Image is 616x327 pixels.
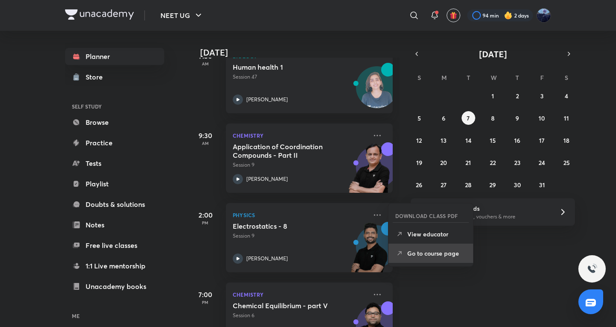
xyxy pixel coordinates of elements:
[346,142,393,201] img: unacademy
[395,212,458,220] h6: DOWNLOAD CLASS PDF
[535,156,549,169] button: October 24, 2025
[416,181,422,189] abbr: October 26, 2025
[442,114,445,122] abbr: October 6, 2025
[565,74,568,82] abbr: Saturday
[560,111,573,125] button: October 11, 2025
[65,216,164,233] a: Notes
[539,181,545,189] abbr: October 31, 2025
[560,89,573,103] button: October 4, 2025
[233,73,367,81] p: Session 47
[515,74,519,82] abbr: Thursday
[437,111,450,125] button: October 6, 2025
[437,156,450,169] button: October 20, 2025
[65,278,164,295] a: Unacademy books
[486,133,500,147] button: October 15, 2025
[491,114,495,122] abbr: October 8, 2025
[65,9,134,22] a: Company Logo
[535,178,549,191] button: October 31, 2025
[491,74,497,82] abbr: Wednesday
[437,133,450,147] button: October 13, 2025
[465,159,471,167] abbr: October 21, 2025
[423,48,563,60] button: [DATE]
[440,159,447,167] abbr: October 20, 2025
[412,133,426,147] button: October 12, 2025
[444,213,549,221] p: Win a laptop, vouchers & more
[65,155,164,172] a: Tests
[407,230,466,239] p: View educator
[65,99,164,114] h6: SELF STUDY
[65,257,164,274] a: 1:1 Live mentorship
[564,114,569,122] abbr: October 11, 2025
[416,136,422,144] abbr: October 12, 2025
[233,142,339,159] h5: Application of Coordination Compounds - Part II
[65,68,164,85] a: Store
[65,9,134,20] img: Company Logo
[504,11,512,20] img: streak
[539,114,545,122] abbr: October 10, 2025
[65,114,164,131] a: Browse
[188,141,222,146] p: AM
[510,133,524,147] button: October 16, 2025
[246,96,288,103] p: [PERSON_NAME]
[563,159,570,167] abbr: October 25, 2025
[465,136,471,144] abbr: October 14, 2025
[418,114,421,122] abbr: October 5, 2025
[155,7,209,24] button: NEET UG
[444,204,549,213] h6: Refer friends
[486,111,500,125] button: October 8, 2025
[467,114,470,122] abbr: October 7, 2025
[462,111,475,125] button: October 7, 2025
[233,312,367,319] p: Session 6
[233,301,339,310] h5: Chemical Equilibrium - part V
[441,181,447,189] abbr: October 27, 2025
[515,114,519,122] abbr: October 9, 2025
[462,156,475,169] button: October 21, 2025
[233,289,367,300] p: Chemistry
[450,12,457,19] img: avatar
[535,133,549,147] button: October 17, 2025
[514,159,521,167] abbr: October 23, 2025
[510,89,524,103] button: October 2, 2025
[407,249,466,258] p: Go to course page
[416,159,422,167] abbr: October 19, 2025
[510,178,524,191] button: October 30, 2025
[246,175,288,183] p: [PERSON_NAME]
[535,89,549,103] button: October 3, 2025
[188,61,222,66] p: AM
[490,159,496,167] abbr: October 22, 2025
[514,136,520,144] abbr: October 16, 2025
[479,48,507,60] span: [DATE]
[441,74,447,82] abbr: Monday
[233,130,367,141] p: Chemistry
[563,136,569,144] abbr: October 18, 2025
[486,89,500,103] button: October 1, 2025
[233,63,339,71] h5: Human health 1
[188,220,222,225] p: PM
[441,136,447,144] abbr: October 13, 2025
[535,111,549,125] button: October 10, 2025
[516,92,519,100] abbr: October 2, 2025
[486,156,500,169] button: October 22, 2025
[510,111,524,125] button: October 9, 2025
[539,159,545,167] abbr: October 24, 2025
[233,161,367,169] p: Session 9
[560,133,573,147] button: October 18, 2025
[486,178,500,191] button: October 29, 2025
[560,156,573,169] button: October 25, 2025
[188,300,222,305] p: PM
[188,210,222,220] h5: 2:00
[65,309,164,323] h6: ME
[536,8,551,23] img: Kushagra Singh
[200,47,401,58] h4: [DATE]
[233,232,367,240] p: Session 9
[492,92,494,100] abbr: October 1, 2025
[447,9,460,22] button: avatar
[346,222,393,281] img: unacademy
[510,156,524,169] button: October 23, 2025
[233,210,367,220] p: Physics
[540,92,544,100] abbr: October 3, 2025
[86,72,108,82] div: Store
[540,74,544,82] abbr: Friday
[233,222,339,230] h5: Electrostatics - 8
[412,178,426,191] button: October 26, 2025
